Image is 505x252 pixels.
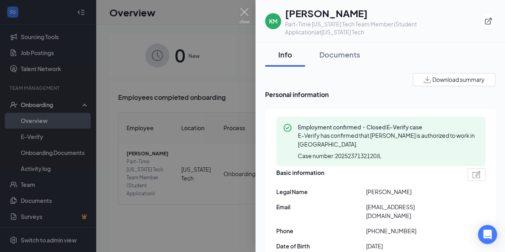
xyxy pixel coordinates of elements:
span: Employment confirmed・Closed E-Verify case [298,123,479,131]
span: Phone [276,226,366,235]
svg: ExternalLink [484,17,492,25]
span: Date of Birth [276,242,366,250]
div: Open Intercom Messenger [478,225,497,244]
span: Basic information [276,168,324,181]
span: E-Verify has confirmed that [PERSON_NAME] is authorized to work in [GEOGRAPHIC_DATA]. [298,132,475,148]
span: Legal Name [276,187,366,196]
div: KM [269,17,277,25]
h1: [PERSON_NAME] [285,6,481,20]
div: Info [273,50,297,60]
span: Case number: 2025237132120JL [298,152,381,160]
span: [DATE] [366,242,456,250]
span: Email [276,202,366,211]
span: Personal information [265,89,495,99]
span: Download summary [432,75,485,84]
span: [PHONE_NUMBER] [366,226,456,235]
span: [EMAIL_ADDRESS][DOMAIN_NAME] [366,202,456,220]
span: [PERSON_NAME] [366,187,456,196]
svg: CheckmarkCircle [283,123,292,133]
div: Documents [319,50,360,60]
div: Part-Time [US_STATE] Tech Team Member (Student Application) at [US_STATE] Tech [285,20,481,36]
button: ExternalLink [481,14,495,28]
button: Download summary [413,73,495,86]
